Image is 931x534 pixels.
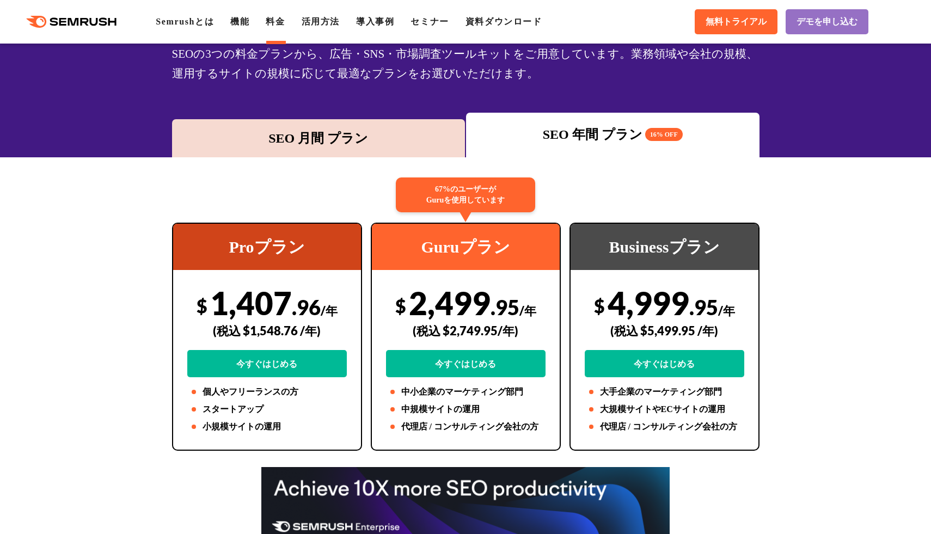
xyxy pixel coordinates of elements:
div: Businessプラン [571,224,758,270]
a: セミナー [411,17,449,26]
li: 小規模サイトの運用 [187,420,347,433]
div: 4,999 [585,284,744,377]
span: /年 [321,303,338,318]
span: 16% OFF [645,128,683,141]
div: SEO 年間 プラン [471,125,754,144]
li: 中小企業のマーケティング部門 [386,385,546,398]
li: 個人やフリーランスの方 [187,385,347,398]
a: 今すぐはじめる [187,350,347,377]
a: 無料トライアル [695,9,777,34]
div: 1,407 [187,284,347,377]
li: 大手企業のマーケティング部門 [585,385,744,398]
li: 大規模サイトやECサイトの運用 [585,403,744,416]
a: 機能 [230,17,249,26]
a: 今すぐはじめる [585,350,744,377]
div: (税込 $1,548.76 /年) [187,311,347,350]
div: Proプラン [173,224,361,270]
span: 無料トライアル [706,16,767,28]
li: 代理店 / コンサルティング会社の方 [585,420,744,433]
span: .95 [689,294,718,320]
span: /年 [718,303,735,318]
li: 代理店 / コンサルティング会社の方 [386,420,546,433]
span: $ [594,294,605,317]
a: 活用方法 [302,17,340,26]
a: 資料ダウンロード [465,17,542,26]
a: Semrushとは [156,17,214,26]
li: 中規模サイトの運用 [386,403,546,416]
li: スタートアップ [187,403,347,416]
a: 今すぐはじめる [386,350,546,377]
a: 導入事例 [356,17,394,26]
div: SEOの3つの料金プランから、広告・SNS・市場調査ツールキットをご用意しています。業務領域や会社の規模、運用するサイトの規模に応じて最適なプランをお選びいただけます。 [172,44,759,83]
span: $ [395,294,406,317]
span: .96 [292,294,321,320]
div: (税込 $2,749.95/年) [386,311,546,350]
span: デモを申し込む [797,16,857,28]
div: Guruプラン [372,224,560,270]
a: 料金 [266,17,285,26]
span: $ [197,294,207,317]
div: SEO 月間 プラン [177,128,460,148]
div: (税込 $5,499.95 /年) [585,311,744,350]
span: .95 [491,294,519,320]
a: デモを申し込む [786,9,868,34]
div: 67%のユーザーが Guruを使用しています [396,177,535,212]
span: /年 [519,303,536,318]
div: 2,499 [386,284,546,377]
